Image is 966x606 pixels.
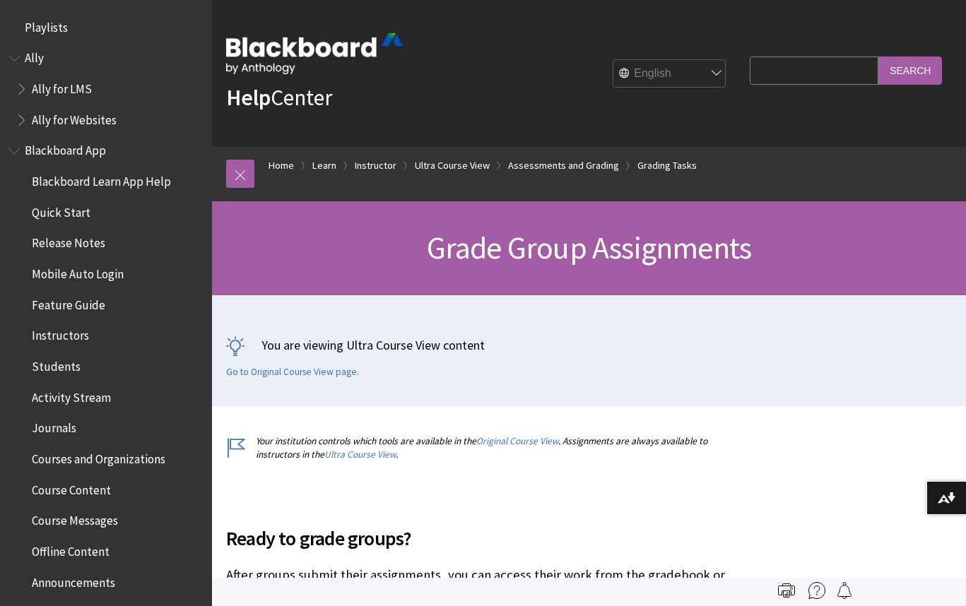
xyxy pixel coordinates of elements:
a: Learn [312,157,336,174]
nav: Book outline for Playlists [8,16,204,40]
p: You are viewing Ultra Course View content [226,336,952,354]
img: Follow this page [836,582,853,599]
a: Grading Tasks [637,157,697,174]
span: Activity Stream [32,386,111,405]
span: Playlists [25,16,68,35]
a: Original Course View [476,435,558,447]
strong: Help [226,83,271,112]
input: Search [878,57,942,84]
span: Announcements [32,571,115,590]
span: Blackboard Learn App Help [32,170,171,189]
span: Course Content [32,478,111,497]
a: Go to Original Course View page. [226,366,359,379]
span: Journals [32,417,76,436]
p: Your institution controls which tools are available in the . Assignments are always available to ... [226,434,743,461]
a: Home [269,157,294,174]
span: Ally for LMS [32,77,92,96]
img: More help [808,582,825,599]
span: Release Notes [32,232,105,251]
img: Print [778,582,795,599]
span: Instructors [32,324,89,343]
span: Blackboard App [25,139,106,158]
a: Ultra Course View [415,157,490,174]
span: Offline Content [32,540,110,559]
a: Ultra Course View [324,448,396,461]
span: Feature Guide [32,293,105,312]
a: Assessments and Grading [508,157,619,174]
select: Site Language Selector [613,60,726,88]
span: Ally [25,47,44,66]
span: Students [32,355,81,374]
img: Blackboard by Anthology [226,33,403,74]
span: Grade Group Assignments [427,228,752,267]
span: Mobile Auto Login [32,262,124,281]
span: Course Messages [32,509,118,528]
a: Instructor [355,157,396,174]
span: Quick Start [32,201,90,220]
a: HelpCenter [226,83,332,112]
span: Courses and Organizations [32,447,165,466]
span: Ally for Websites [32,108,117,127]
span: Ready to grade groups? [226,523,743,553]
nav: Book outline for Anthology Ally Help [8,47,204,132]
